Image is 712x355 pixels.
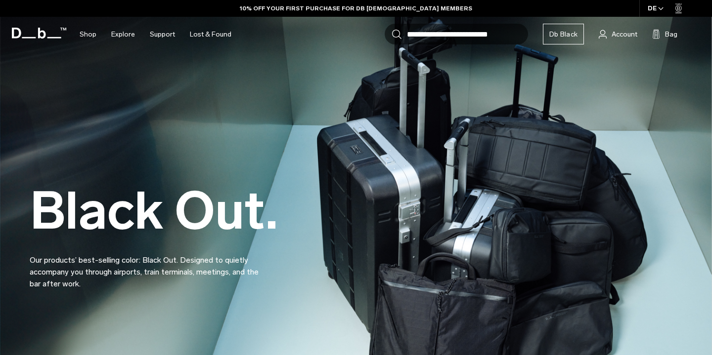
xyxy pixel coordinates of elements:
[111,17,135,52] a: Explore
[190,17,231,52] a: Lost & Found
[543,24,584,44] a: Db Black
[599,28,637,40] a: Account
[72,17,239,52] nav: Main Navigation
[150,17,175,52] a: Support
[80,17,96,52] a: Shop
[652,28,677,40] button: Bag
[30,185,278,237] h2: Black Out.
[665,29,677,39] span: Bag
[612,29,637,39] span: Account
[240,4,472,13] a: 10% OFF YOUR FIRST PURCHASE FOR DB [DEMOGRAPHIC_DATA] MEMBERS
[30,242,267,290] p: Our products’ best-selling color: Black Out. Designed to quietly accompany you through airports, ...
